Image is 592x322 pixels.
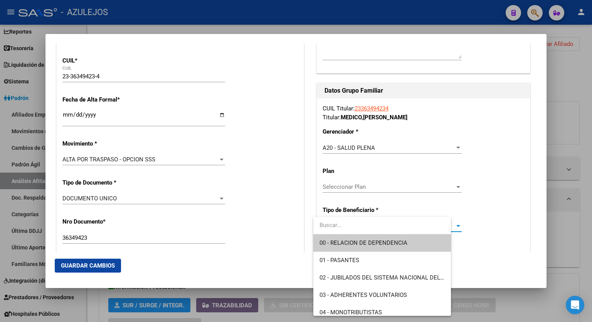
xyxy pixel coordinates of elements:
input: dropdown search [313,217,451,234]
span: 04 - MONOTRIBUTISTAS [320,309,382,316]
span: 02 - JUBILADOS DEL SISTEMA NACIONAL DEL SEGURO DE SALUD [320,274,492,281]
span: 03 - ADHERENTES VOLUNTARIOS [320,291,407,298]
span: 00 - RELACION DE DEPENDENCIA [320,239,407,246]
div: Open Intercom Messenger [566,296,584,314]
span: 01 - PASANTES [320,257,359,264]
